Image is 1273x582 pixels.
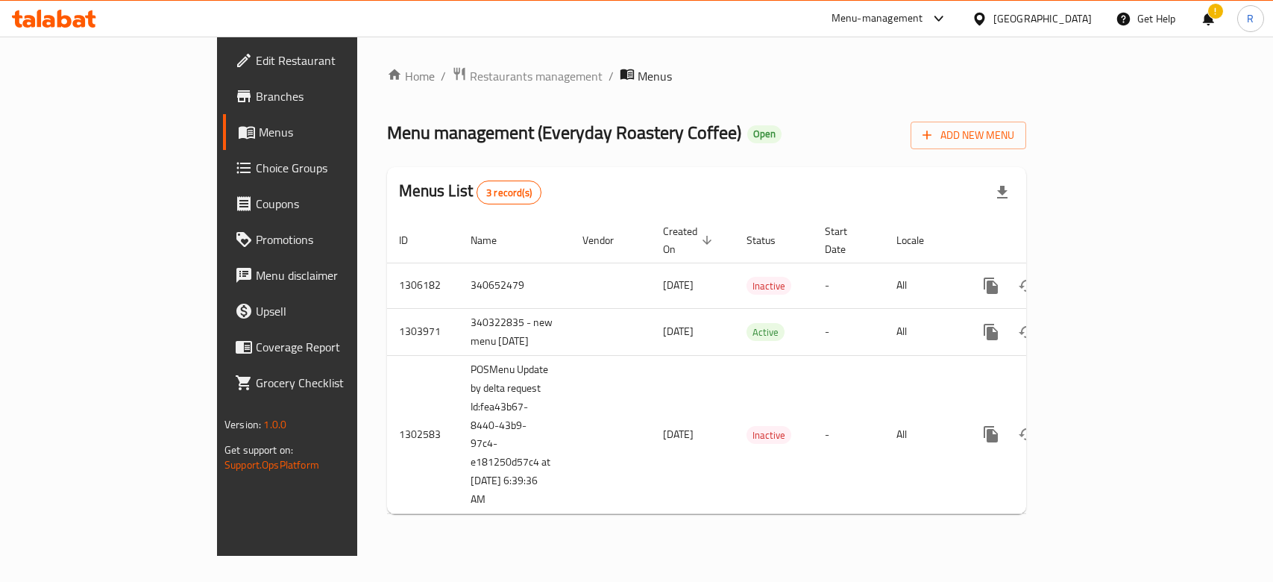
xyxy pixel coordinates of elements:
[747,128,782,140] span: Open
[459,308,571,355] td: 340322835 - new menu [DATE]
[663,425,694,444] span: [DATE]
[224,440,293,460] span: Get support on:
[993,10,1092,27] div: [GEOGRAPHIC_DATA]
[223,329,430,365] a: Coverage Report
[638,67,672,85] span: Menus
[961,218,1128,263] th: Actions
[911,122,1026,149] button: Add New Menu
[256,51,418,69] span: Edit Restaurant
[663,322,694,341] span: [DATE]
[609,67,614,85] li: /
[223,293,430,329] a: Upsell
[459,263,571,308] td: 340652479
[256,231,418,248] span: Promotions
[224,455,319,475] a: Support.OpsPlatform
[223,78,430,114] a: Branches
[973,416,1009,452] button: more
[256,87,418,105] span: Branches
[223,257,430,293] a: Menu disclaimer
[223,43,430,78] a: Edit Restaurant
[399,180,541,204] h2: Menus List
[256,266,418,284] span: Menu disclaimer
[825,222,867,258] span: Start Date
[896,231,943,249] span: Locale
[477,186,541,200] span: 3 record(s)
[746,231,795,249] span: Status
[922,126,1014,145] span: Add New Menu
[477,181,541,204] div: Total records count
[984,175,1020,210] div: Export file
[663,222,717,258] span: Created On
[399,231,427,249] span: ID
[1247,10,1254,27] span: R
[1009,416,1045,452] button: Change Status
[813,355,884,514] td: -
[884,308,961,355] td: All
[223,365,430,401] a: Grocery Checklist
[223,186,430,222] a: Coupons
[259,123,418,141] span: Menus
[256,302,418,320] span: Upsell
[263,415,286,434] span: 1.0.0
[746,426,791,444] div: Inactive
[387,218,1128,515] table: enhanced table
[223,150,430,186] a: Choice Groups
[813,263,884,308] td: -
[452,66,603,86] a: Restaurants management
[471,231,516,249] span: Name
[746,324,785,341] span: Active
[387,66,1026,86] nav: breadcrumb
[973,268,1009,304] button: more
[256,374,418,392] span: Grocery Checklist
[223,114,430,150] a: Menus
[884,355,961,514] td: All
[1009,268,1045,304] button: Change Status
[747,125,782,143] div: Open
[813,308,884,355] td: -
[663,275,694,295] span: [DATE]
[387,116,741,149] span: Menu management ( Everyday Roastery Coffee )
[224,415,261,434] span: Version:
[256,338,418,356] span: Coverage Report
[746,278,791,295] span: Inactive
[459,355,571,514] td: POSMenu Update by delta request Id:fea43b67-8440-43b9-97c4-e181250d57c4 at [DATE] 6:39:36 AM
[832,10,923,28] div: Menu-management
[441,67,446,85] li: /
[256,195,418,213] span: Coupons
[973,314,1009,350] button: more
[256,159,418,177] span: Choice Groups
[1009,314,1045,350] button: Change Status
[746,427,791,444] span: Inactive
[884,263,961,308] td: All
[582,231,633,249] span: Vendor
[223,222,430,257] a: Promotions
[470,67,603,85] span: Restaurants management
